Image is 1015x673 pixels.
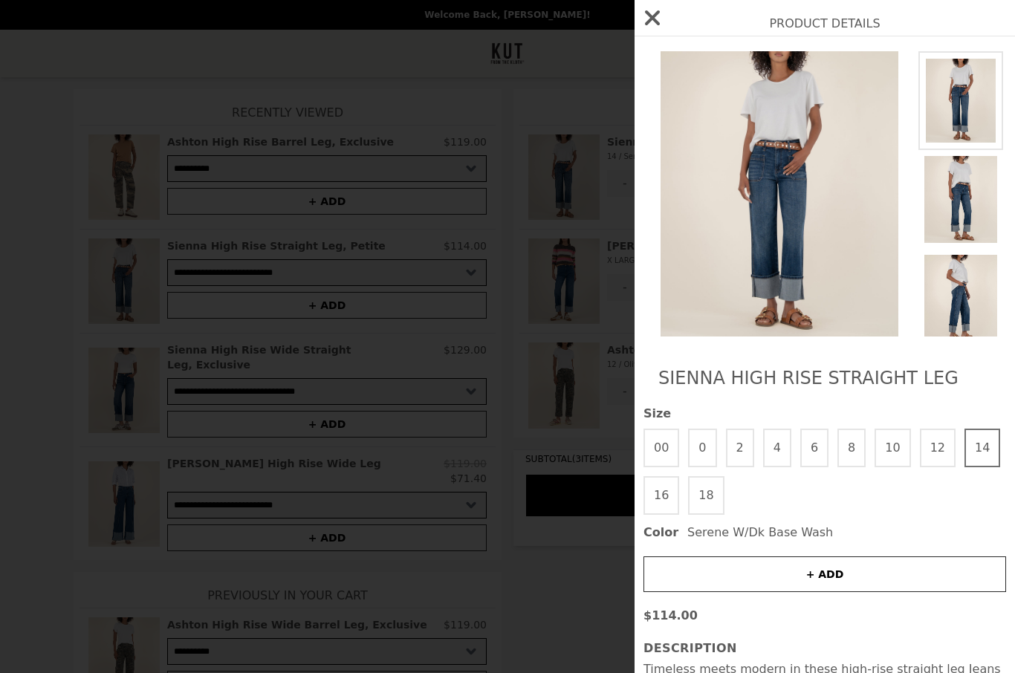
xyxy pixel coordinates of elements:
div: Serene W/Dk Base Wash [643,524,1006,542]
img: 14 / Serene W/Dk Base Wash [918,150,1003,250]
p: $114.00 [643,607,1006,625]
button: 12 [920,429,956,467]
img: 14 / Serene W/Dk Base Wash [918,249,1003,348]
img: 14 / Serene W/Dk Base Wash [643,51,915,336]
span: Size [643,405,1006,423]
button: 00 [643,429,679,467]
button: 8 [837,429,866,467]
span: Color [643,524,678,542]
button: 2 [726,429,754,467]
button: 6 [800,429,828,467]
img: 14 / Serene W/Dk Base Wash [918,51,1003,150]
button: 18 [688,476,724,515]
button: + ADD [643,556,1006,592]
button: 0 [688,429,716,467]
h3: Description [643,640,1006,657]
h2: Sienna High Rise Straight Leg [658,366,991,390]
button: 4 [763,429,791,467]
button: 14 [964,429,1000,467]
button: 16 [643,476,679,515]
button: 10 [875,429,910,467]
